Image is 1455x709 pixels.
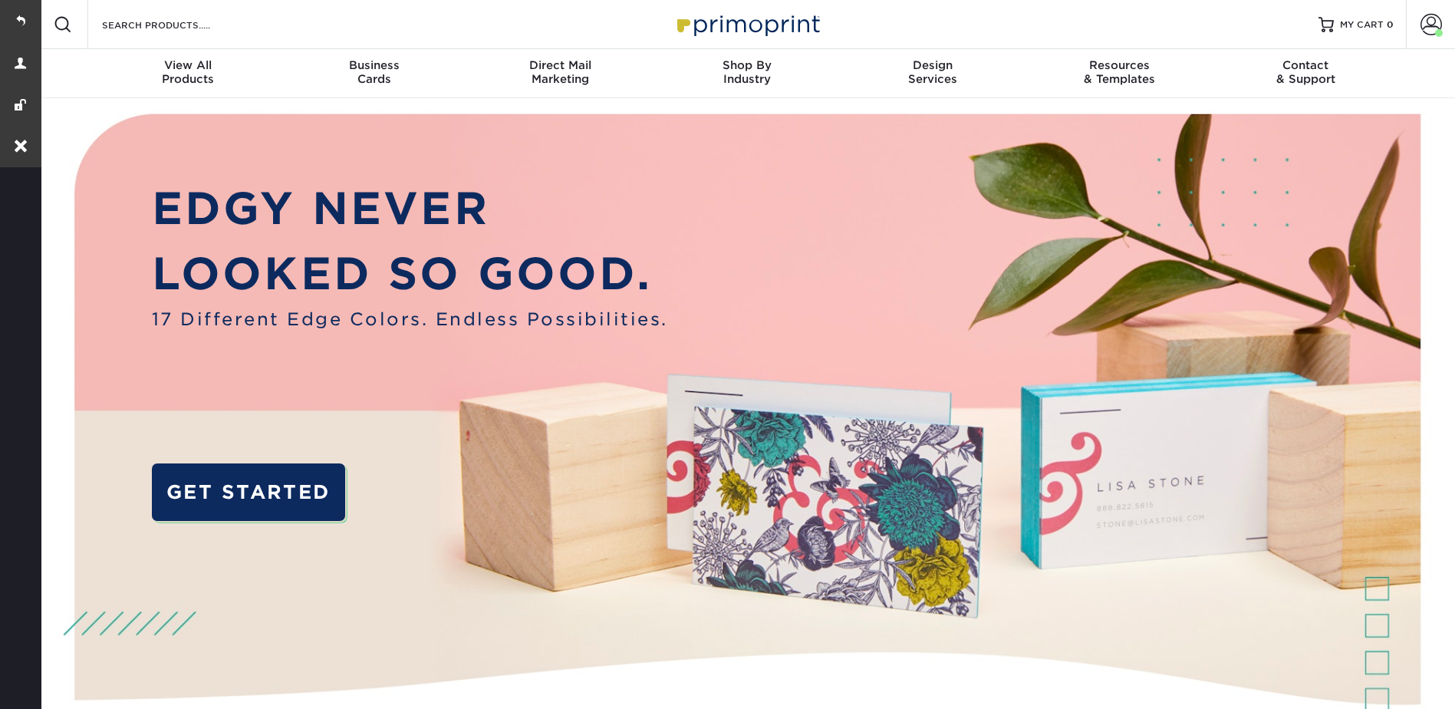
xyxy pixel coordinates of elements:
[1026,58,1213,72] span: Resources
[1387,19,1394,30] span: 0
[467,49,653,98] a: Direct MailMarketing
[152,241,668,306] p: LOOKED SO GOOD.
[95,58,281,86] div: Products
[1026,49,1213,98] a: Resources& Templates
[840,58,1026,86] div: Services
[152,176,668,241] p: EDGY NEVER
[653,58,840,86] div: Industry
[840,49,1026,98] a: DesignServices
[1213,58,1399,86] div: & Support
[467,58,653,86] div: Marketing
[653,49,840,98] a: Shop ByIndustry
[95,58,281,72] span: View All
[1026,58,1213,86] div: & Templates
[281,58,467,86] div: Cards
[1213,58,1399,72] span: Contact
[281,58,467,72] span: Business
[152,306,668,332] span: 17 Different Edge Colors. Endless Possibilities.
[1213,49,1399,98] a: Contact& Support
[467,58,653,72] span: Direct Mail
[152,463,345,521] a: GET STARTED
[95,49,281,98] a: View AllProducts
[670,8,824,41] img: Primoprint
[281,49,467,98] a: BusinessCards
[100,15,250,34] input: SEARCH PRODUCTS.....
[1340,18,1384,31] span: MY CART
[653,58,840,72] span: Shop By
[840,58,1026,72] span: Design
